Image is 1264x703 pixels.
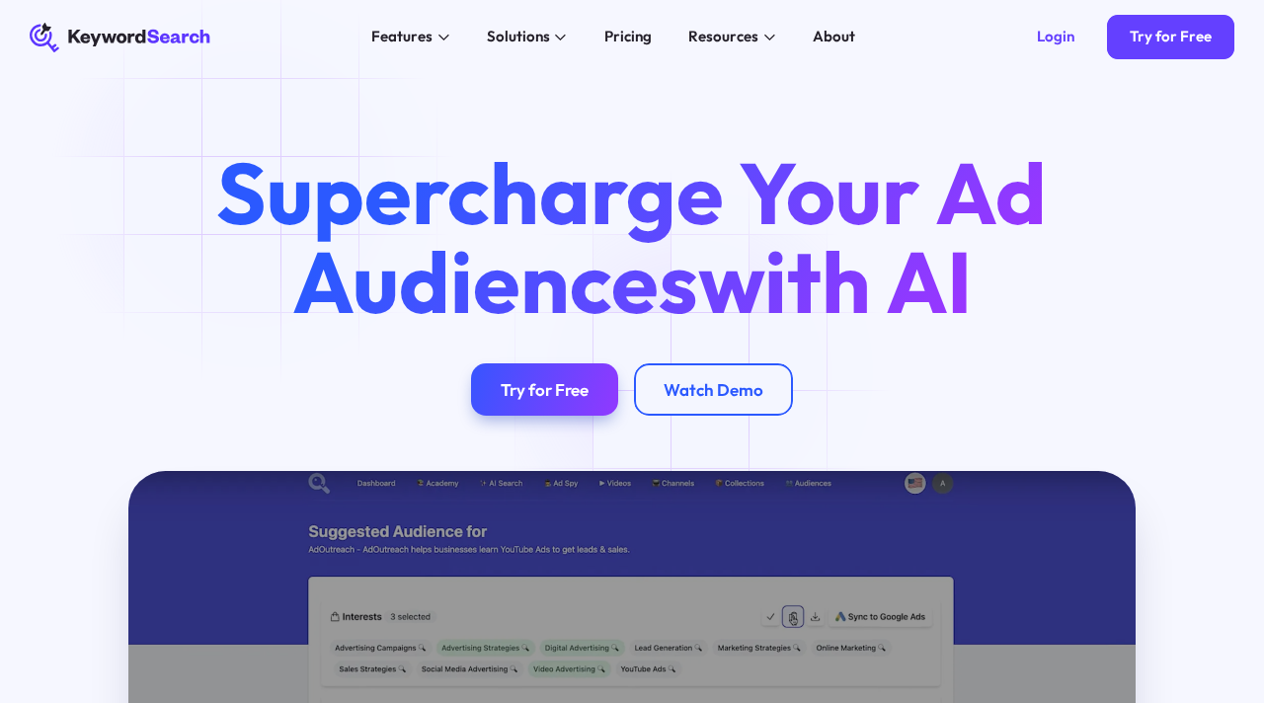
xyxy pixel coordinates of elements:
div: Login [1037,28,1074,46]
a: Try for Free [471,363,618,416]
div: Solutions [487,26,550,48]
div: Resources [688,26,758,48]
a: Pricing [592,23,663,52]
a: Try for Free [1107,15,1233,59]
div: About [813,26,855,48]
h1: Supercharge Your Ad Audiences [185,149,1080,326]
a: About [802,23,867,52]
span: with AI [698,227,972,336]
div: Features [371,26,433,48]
div: Try for Free [501,379,589,400]
div: Try for Free [1130,28,1212,46]
a: Login [1014,15,1096,59]
div: Watch Demo [664,379,763,400]
div: Pricing [604,26,652,48]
